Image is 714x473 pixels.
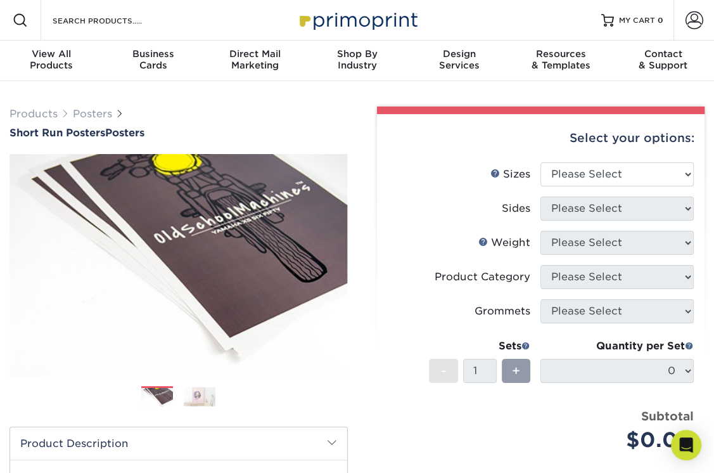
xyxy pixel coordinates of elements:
img: Posters 02 [184,387,215,406]
span: Design [408,48,510,60]
div: & Support [612,48,714,71]
span: - [440,361,446,380]
img: Primoprint [294,6,421,34]
strong: Subtotal [641,409,694,423]
div: $0.00 [550,425,694,455]
img: Short Run Posters 01 [10,148,348,382]
div: Services [408,48,510,71]
img: Posters 01 [141,387,173,408]
span: Resources [510,48,612,60]
div: Open Intercom Messenger [671,430,701,460]
span: Contact [612,48,714,60]
div: Marketing [204,48,306,71]
a: DesignServices [408,41,510,81]
a: Contact& Support [612,41,714,81]
h1: Posters [10,127,348,139]
a: Products [10,108,58,120]
div: Sizes [490,167,530,182]
a: Short Run PostersPosters [10,127,348,139]
a: BusinessCards [102,41,204,81]
div: Sets [429,339,530,354]
div: & Templates [510,48,612,71]
div: Grommets [475,304,530,319]
h2: Product Description [10,427,347,460]
span: + [512,361,520,380]
div: Quantity per Set [540,339,694,354]
a: Shop ByIndustry [306,41,408,81]
div: Sides [502,201,530,216]
span: Business [102,48,204,60]
span: Short Run Posters [10,127,105,139]
span: Shop By [306,48,408,60]
a: Resources& Templates [510,41,612,81]
a: Direct MailMarketing [204,41,306,81]
div: Industry [306,48,408,71]
div: Select your options: [387,114,695,162]
span: MY CART [619,15,655,26]
div: Cards [102,48,204,71]
span: Direct Mail [204,48,306,60]
a: Posters [73,108,112,120]
div: Product Category [435,269,530,285]
span: 0 [658,16,663,25]
div: Weight [478,235,530,250]
input: SEARCH PRODUCTS..... [51,13,175,28]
